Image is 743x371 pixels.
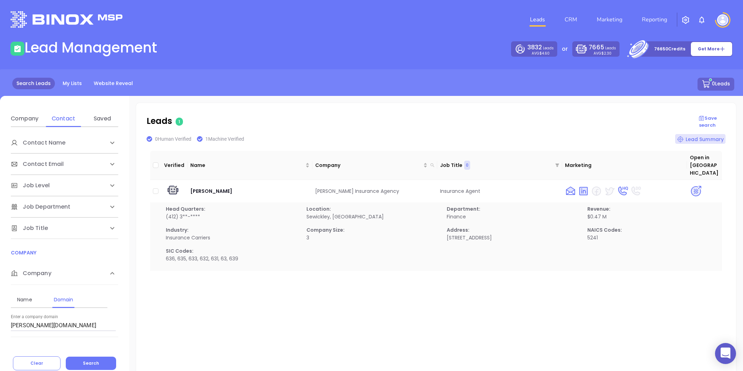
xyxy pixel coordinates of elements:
p: FIRMOGRAPHICS [11,347,118,355]
a: Website Reveal [90,78,137,89]
img: psa [690,185,702,197]
p: AVG [594,52,611,55]
td: [PERSON_NAME] Insurance Agency [312,182,437,201]
p: Leads [147,115,689,127]
p: 3 [306,234,439,241]
p: NAICS Codes: [587,226,720,234]
p: $0.47 M [587,213,720,220]
img: iconSetting [681,16,690,24]
div: Job Title [11,218,118,239]
span: $2.30 [601,51,611,56]
p: Leads [589,43,616,52]
div: Contact Name [11,132,118,153]
span: $4.60 [539,51,550,56]
button: Clear [13,356,61,370]
a: CRM [562,13,580,27]
p: or [562,45,568,53]
div: Job Department [11,196,118,217]
p: Insurance Carriers [166,234,298,241]
p: Industry: [166,226,298,234]
p: Head Quarters: [166,205,298,213]
span: 0 Human Verified [155,136,191,142]
p: Save search [689,115,726,128]
span: 7665 [589,43,604,51]
span: 1 [176,118,183,126]
span: Search [83,360,99,366]
a: Marketing [594,13,625,27]
div: Company [11,262,118,285]
p: COMPANY [11,249,118,257]
p: Job Title [440,161,462,169]
div: Company [11,114,38,123]
span: Contact Name [11,139,65,147]
span: search [430,163,434,167]
th: Marketing [562,151,687,180]
span: Company [315,161,422,169]
span: Name [190,161,304,169]
img: facebook no [591,185,602,197]
p: AVG [532,52,550,55]
p: Location: [306,205,439,213]
span: 0 [466,161,468,169]
span: Company [11,269,51,278]
img: linkedin yes [578,185,589,197]
span: 1 Machine Verified [205,136,244,142]
div: Saved [89,114,116,123]
p: Address: [447,226,579,234]
span: Job Department [11,203,70,211]
button: Get More [691,42,733,56]
label: Enter a company domain [11,315,58,319]
h1: Lead Management [24,39,157,56]
span: 3832 [528,43,542,51]
button: Search [66,357,116,370]
a: Reporting [639,13,670,27]
img: machine verify [166,184,180,198]
img: phone DD no [630,185,641,197]
th: Name [187,151,312,180]
p: Revenue: [587,205,720,213]
span: Clear [30,360,43,366]
a: Search Leads [12,78,55,89]
div: Lead Summary [675,134,726,144]
button: 0Leads [698,78,734,91]
p: 76650 Credits [654,45,685,52]
p: 5241 [587,234,720,241]
p: Department: [447,205,579,213]
p: 636, 635, 633, 632, 631, 63, 639 [166,255,298,262]
p: Company Size: [306,226,439,234]
img: logo [10,11,122,28]
div: Domain [50,295,77,304]
p: Leads [528,43,554,52]
p: SIC Codes: [166,247,298,255]
a: Leads [527,13,548,27]
a: My Lists [58,78,86,89]
p: Sewickley, [GEOGRAPHIC_DATA] [306,213,439,220]
img: phone HQ yes [617,185,628,197]
span: Contact Email [11,160,64,168]
span: search [429,160,436,170]
span: filter [555,163,559,167]
img: iconNotification [698,16,706,24]
img: user [717,14,728,26]
th: Verified [161,151,187,180]
span: Job Level [11,181,50,190]
th: Open in [GEOGRAPHIC_DATA] [687,151,722,180]
span: Job Title [11,224,48,232]
p: [STREET_ADDRESS] [447,234,579,241]
td: Insurance Agent [437,182,562,201]
span: [PERSON_NAME] [190,188,232,195]
img: email yes [565,185,576,197]
p: Finance [447,213,579,220]
div: Contact Email [11,154,118,175]
div: Name [11,295,38,304]
div: Job Level [11,175,118,196]
th: Company [312,151,437,180]
span: filter [554,159,561,171]
div: Contact [50,114,77,123]
img: twitter yes [604,185,615,197]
